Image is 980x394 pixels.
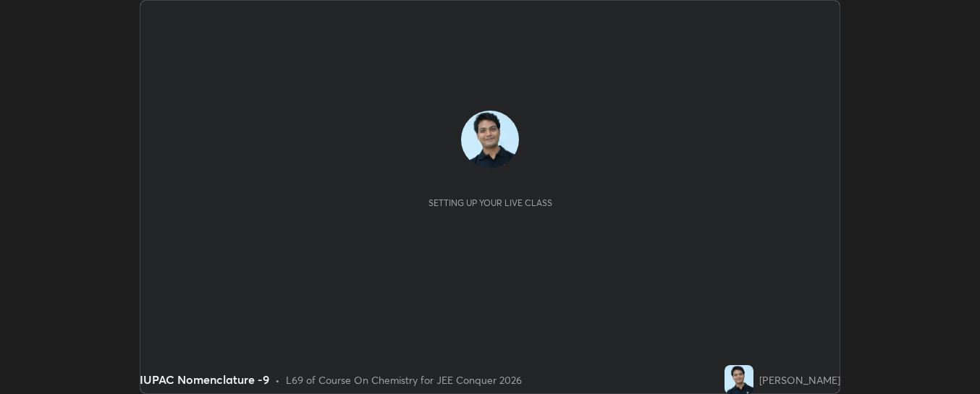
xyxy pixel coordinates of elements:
img: a66c93c3f3b24783b2fbdc83a771ea14.jpg [461,111,519,168]
div: L69 of Course On Chemistry for JEE Conquer 2026 [286,372,522,387]
div: IUPAC Nomenclature -9 [140,371,269,388]
div: • [275,372,280,387]
div: Setting up your live class [428,197,552,208]
img: a66c93c3f3b24783b2fbdc83a771ea14.jpg [725,365,753,394]
div: [PERSON_NAME] [759,372,840,387]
